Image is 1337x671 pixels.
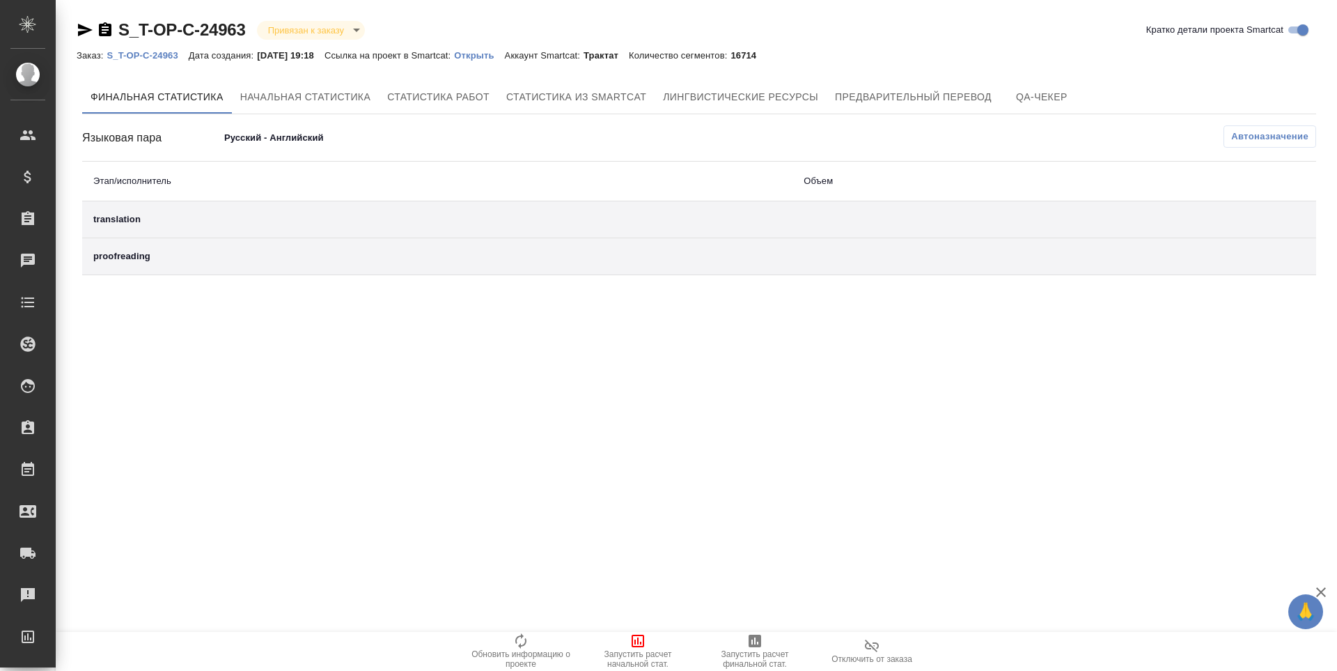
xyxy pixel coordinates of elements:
p: Количество сегментов: [629,50,730,61]
p: [DATE] 19:18 [257,50,325,61]
div: proofreading [93,249,781,263]
span: Лингвистические ресурсы [663,88,818,106]
button: Автоназначение [1223,125,1316,148]
p: Аккаунт Smartcat: [505,50,584,61]
button: Привязан к заказу [264,24,348,36]
p: Открыть [454,50,504,61]
button: Скопировать ссылку [97,22,114,38]
span: QA-чекер [1008,88,1075,106]
button: 🙏 [1288,594,1323,629]
p: Трактат [584,50,629,61]
a: Открыть [454,49,504,61]
p: Дата создания: [189,50,257,61]
span: Кратко детали проекта Smartcat [1146,23,1283,37]
span: Автоназначение [1231,130,1308,144]
span: Финальная статистика [91,88,224,106]
p: S_T-OP-C-24963 [107,50,188,61]
span: Статистика работ [387,88,490,106]
p: Заказ: [77,50,107,61]
div: Русский - Английский [219,126,494,150]
a: S_T-OP-C-24963 [118,20,246,39]
div: translation [93,213,781,226]
a: S_T-OP-C-24963 [107,49,188,61]
span: Начальная статистика [240,88,371,106]
button: Скопировать ссылку для ЯМессенджера [77,22,93,38]
p: 16714 [730,50,767,61]
div: Привязан к заказу [257,21,365,40]
th: Этап/исполнитель [82,162,792,201]
span: Статистика из Smartcat [506,88,646,106]
span: 🙏 [1294,597,1318,626]
p: Ссылка на проект в Smartcat: [325,50,454,61]
div: Языковая пара [82,130,219,146]
th: Объем [792,162,1158,201]
span: Предварительный перевод [835,88,992,106]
